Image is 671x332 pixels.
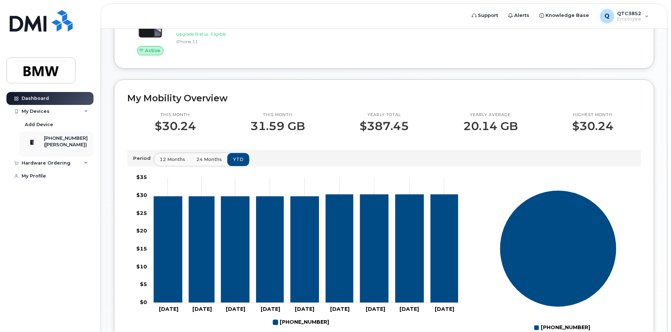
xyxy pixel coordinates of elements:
span: 12.41 GB [176,24,197,29]
tspan: $15 [136,245,147,252]
span: Q [604,12,610,20]
tspan: [DATE] [261,306,280,312]
a: Knowledge Base [534,8,594,23]
p: 31.59 GB [250,120,305,133]
g: Chart [136,174,461,328]
tspan: $5 [140,281,147,287]
g: Legend [273,316,329,328]
tspan: [DATE] [435,306,454,312]
p: 20.14 GB [463,120,518,133]
tspan: [DATE] [226,306,245,312]
tspan: $0 [140,299,147,305]
iframe: Messenger Launcher [640,301,666,327]
a: Alerts [503,8,534,23]
span: Eligible [211,31,226,37]
span: Knowledge Base [546,12,589,19]
a: Support [467,8,503,23]
span: Upgrade Status: [176,31,209,37]
g: Series [500,190,617,307]
tspan: [DATE] [159,306,178,312]
div: iPhone 11 [176,38,246,45]
p: $30.24 [155,120,196,133]
tspan: $35 [136,174,147,180]
g: 864-593-3066 [273,316,329,328]
span: Active [145,47,160,54]
g: 864-593-3066 [154,194,458,303]
span: QTC3852 [617,10,641,16]
div: QTC3852 [595,9,654,23]
tspan: $30 [136,192,147,198]
p: Highest month [572,112,613,118]
span: at [DATE] [198,24,219,29]
p: Period [133,155,154,162]
span: Support [478,12,498,19]
h2: My Mobility Overview [127,93,641,103]
tspan: [DATE] [400,306,419,312]
p: This month [250,112,305,118]
p: Yearly average [463,112,518,118]
tspan: [DATE] [192,306,212,312]
tspan: [DATE] [330,306,350,312]
tspan: [DATE] [366,306,385,312]
tspan: $20 [136,227,147,234]
span: 24 months [196,156,222,163]
span: 12 months [160,156,185,163]
p: Yearly total [360,112,409,118]
tspan: $10 [136,263,147,269]
tspan: [DATE] [295,306,314,312]
p: $387.45 [360,120,409,133]
span: Alerts [514,12,529,19]
tspan: $25 [136,209,147,216]
p: This month [155,112,196,118]
span: Employee [617,16,641,22]
p: $30.24 [572,120,613,133]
